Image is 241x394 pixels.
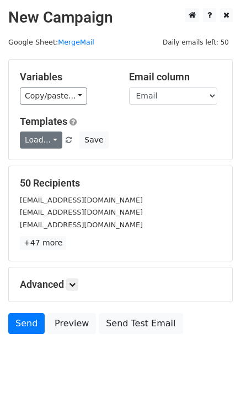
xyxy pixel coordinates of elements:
[47,313,96,334] a: Preview
[8,8,233,27] h2: New Campaign
[20,196,143,204] small: [EMAIL_ADDRESS][DOMAIN_NAME]
[159,38,233,46] a: Daily emails left: 50
[58,38,94,46] a: MergeMail
[20,87,87,105] a: Copy/paste...
[99,313,183,334] a: Send Test Email
[20,236,66,250] a: +47 more
[20,221,143,229] small: [EMAIL_ADDRESS][DOMAIN_NAME]
[186,341,241,394] iframe: Chat Widget
[20,132,62,149] a: Load...
[20,278,221,291] h5: Advanced
[79,132,108,149] button: Save
[159,36,233,48] span: Daily emails left: 50
[8,313,45,334] a: Send
[20,116,67,127] a: Templates
[8,38,94,46] small: Google Sheet:
[20,71,113,83] h5: Variables
[129,71,222,83] h5: Email column
[20,177,221,189] h5: 50 Recipients
[20,208,143,216] small: [EMAIL_ADDRESS][DOMAIN_NAME]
